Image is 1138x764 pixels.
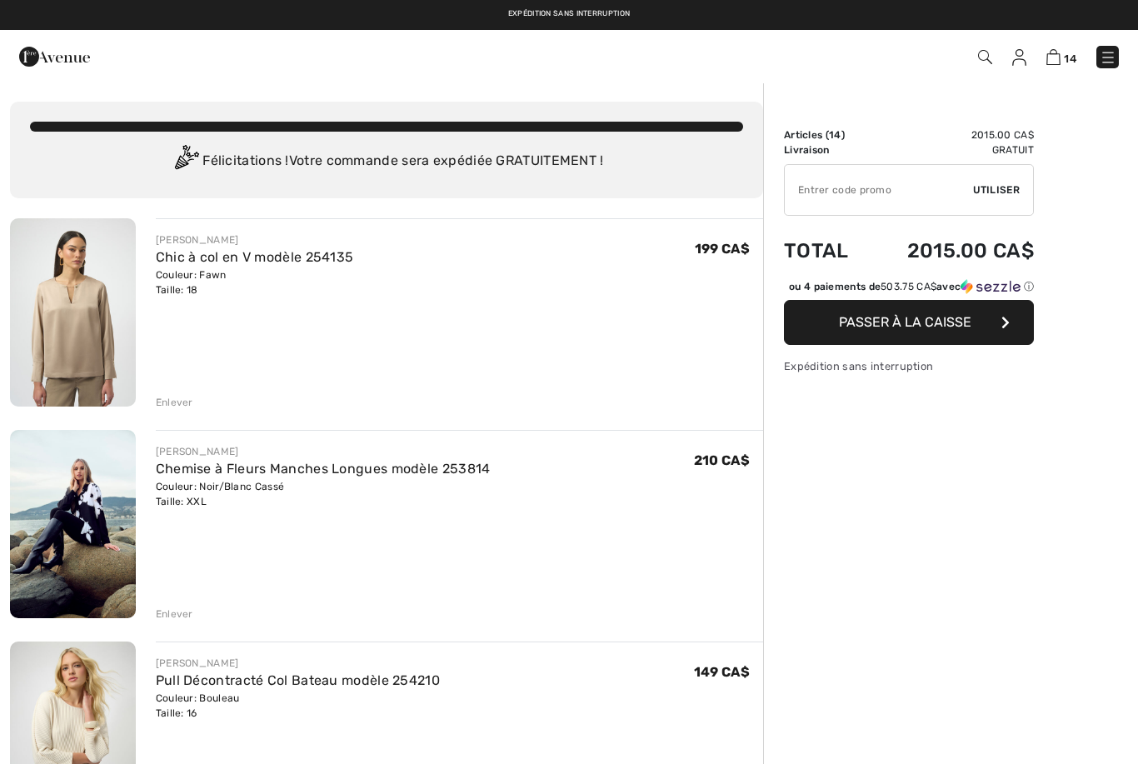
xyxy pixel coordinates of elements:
[784,127,868,142] td: Articles ( )
[784,142,868,157] td: Livraison
[156,267,354,297] div: Couleur: Fawn Taille: 18
[156,691,440,721] div: Couleur: Bouleau Taille: 16
[1046,49,1061,65] img: Panier d'achat
[169,145,202,178] img: Congratulation2.svg
[19,47,90,63] a: 1ère Avenue
[868,127,1034,142] td: 2015.00 CA$
[978,50,992,64] img: Recherche
[1064,52,1076,65] span: 14
[881,281,936,292] span: 503.75 CA$
[156,395,193,410] div: Enlever
[973,182,1020,197] span: Utiliser
[10,218,136,407] img: Chic à col en V modèle 254135
[10,430,136,618] img: Chemise à Fleurs Manches Longues modèle 253814
[1100,49,1116,66] img: Menu
[19,40,90,73] img: 1ère Avenue
[789,279,1034,294] div: ou 4 paiements de avec
[839,314,971,330] span: Passer à la caisse
[868,222,1034,279] td: 2015.00 CA$
[1046,47,1076,67] a: 14
[695,241,750,257] span: 199 CA$
[1012,49,1026,66] img: Mes infos
[784,358,1034,374] div: Expédition sans interruption
[156,479,491,509] div: Couleur: Noir/Blanc Cassé Taille: XXL
[30,145,743,178] div: Félicitations ! Votre commande sera expédiée GRATUITEMENT !
[784,279,1034,300] div: ou 4 paiements de503.75 CA$avecSezzle Cliquez pour en savoir plus sur Sezzle
[829,129,841,141] span: 14
[784,300,1034,345] button: Passer à la caisse
[156,444,491,459] div: [PERSON_NAME]
[784,222,868,279] td: Total
[694,452,750,468] span: 210 CA$
[156,607,193,622] div: Enlever
[156,249,354,265] a: Chic à col en V modèle 254135
[156,672,440,688] a: Pull Décontracté Col Bateau modèle 254210
[785,165,973,215] input: Code promo
[156,232,354,247] div: [PERSON_NAME]
[156,461,491,477] a: Chemise à Fleurs Manches Longues modèle 253814
[694,664,750,680] span: 149 CA$
[156,656,440,671] div: [PERSON_NAME]
[868,142,1034,157] td: Gratuit
[961,279,1021,294] img: Sezzle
